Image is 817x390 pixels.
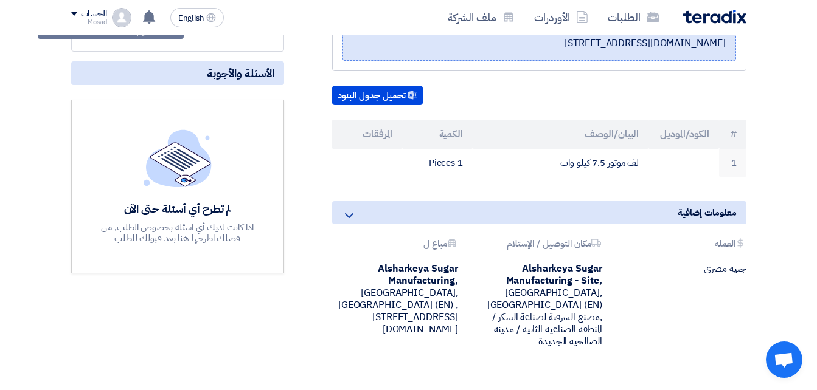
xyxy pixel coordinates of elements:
div: لم تطرح أي أسئلة حتى الآن [89,202,266,216]
span: الأسئلة والأجوبة [207,66,274,80]
div: مكان التوصيل / الإستلام [481,239,602,251]
a: الأوردرات [524,3,598,32]
div: Mosad [71,19,107,26]
span: معلومات إضافية [678,206,737,219]
div: مباع ل [337,239,458,251]
img: empty_state_list.svg [144,129,212,186]
a: Open chat [766,341,802,378]
div: العمله [625,239,746,251]
th: الكود/الموديل [648,120,719,149]
div: [GEOGRAPHIC_DATA], [GEOGRAPHIC_DATA] (EN) ,مصنع الشرقية لصناعة السكر / المنطقة الصناعية الثانية /... [476,262,602,347]
b: Alsharkeya Sugar Manufacturing - Site, [506,261,602,288]
button: تحميل جدول البنود [332,86,423,105]
div: اذا كانت لديك أي اسئلة بخصوص الطلب, من فضلك اطرحها هنا بعد قبولك للطلب [89,222,266,244]
th: البيان/الوصف [473,120,648,149]
td: 1 Pieces [402,149,473,177]
th: المرفقات [332,120,403,149]
img: profile_test.png [112,8,131,27]
span: English [178,14,204,22]
a: ملف الشركة [438,3,524,32]
td: 1 [719,149,746,177]
div: [GEOGRAPHIC_DATA], [GEOGRAPHIC_DATA] (EN) ,[STREET_ADDRESS][DOMAIN_NAME] [332,262,458,335]
div: جنيه مصري [621,262,746,275]
a: الطلبات [598,3,669,32]
img: Teradix logo [683,10,746,24]
td: لف موتور 7.5 كيلو وات [473,149,648,177]
div: الحساب [81,9,107,19]
span: [GEOGRAPHIC_DATA], [GEOGRAPHIC_DATA] (EN) ,[STREET_ADDRESS][DOMAIN_NAME] [353,21,726,50]
th: # [719,120,746,149]
th: الكمية [402,120,473,149]
button: English [170,8,224,27]
b: Alsharkeya Sugar Manufacturing, [378,261,457,288]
